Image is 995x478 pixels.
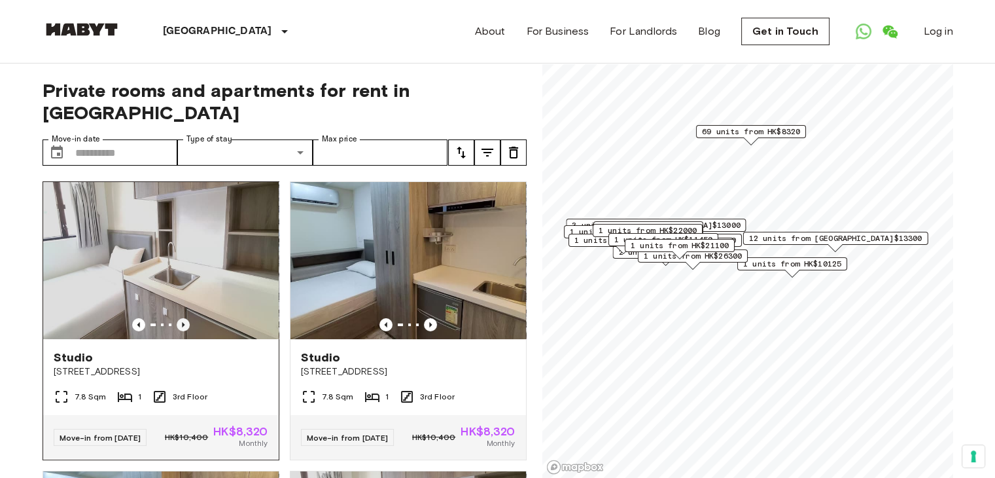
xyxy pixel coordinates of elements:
span: Studio [301,350,341,365]
div: Map marker [742,232,928,252]
span: 3 units from HK$11760 [637,234,735,246]
a: Log in [924,24,953,39]
span: 1 units from HK$11450 [614,234,712,246]
a: For Business [526,24,589,39]
span: Private rooms and apartments for rent in [GEOGRAPHIC_DATA] [43,79,527,124]
span: 1 units from HK$10650 [569,226,667,238]
a: Get in Touch [741,18,829,45]
label: Max price [322,134,357,145]
span: 1 units from HK$22000 [598,225,696,236]
div: Map marker [623,238,733,258]
a: Blog [698,24,720,39]
span: HK$10,400 [165,432,208,443]
span: Monthly [486,437,515,449]
span: 1 units from HK$10125 [742,258,841,270]
a: Marketing picture of unit HK-01-067-018-01Previous imagePrevious imageStudio[STREET_ADDRESS]7.8 S... [43,181,279,460]
span: 1 units from HK$11200 [574,234,672,246]
a: About [475,24,506,39]
span: HK$8,320 [213,426,268,437]
span: Studio [54,350,94,365]
span: Monthly [239,437,268,449]
img: Habyt [43,23,121,36]
div: Map marker [563,225,673,246]
button: Previous image [177,318,190,331]
span: Move-in from [DATE] [307,433,389,443]
span: 3 units from [GEOGRAPHIC_DATA]$13000 [572,219,740,231]
button: Choose date [44,139,70,166]
label: Type of stay [186,134,232,145]
a: Mapbox logo [546,460,604,475]
span: 2 units from HK$10170 [599,222,697,234]
div: Map marker [593,221,703,242]
a: Marketing picture of unit HK-01-067-015-01Previous imagePrevious imageStudio[STREET_ADDRESS]7.8 S... [290,181,527,460]
span: 3rd Floor [420,391,455,403]
div: Map marker [568,234,678,254]
div: Map marker [637,249,747,270]
button: Previous image [424,318,437,331]
div: Map marker [631,234,741,254]
p: [GEOGRAPHIC_DATA] [163,24,272,39]
span: 12 units from [GEOGRAPHIC_DATA]$13300 [748,232,922,244]
span: 7.8 Sqm [75,391,107,403]
span: 69 units from HK$8320 [701,126,799,138]
button: tune [474,139,500,166]
div: Map marker [624,239,734,259]
span: Move-in from [DATE] [60,433,141,443]
div: Map marker [737,257,847,278]
a: Open WhatsApp [850,18,877,45]
span: 1 [385,391,389,403]
div: Map marker [566,219,746,239]
div: Map marker [592,224,702,244]
img: Marketing picture of unit HK-01-067-015-01 [290,182,526,339]
a: For Landlords [610,24,677,39]
a: Open WeChat [877,18,903,45]
span: 3rd Floor [173,391,207,403]
span: 7.8 Sqm [322,391,354,403]
span: 1 units from HK$21100 [630,240,728,251]
img: Marketing picture of unit HK-01-067-018-01 [43,182,279,339]
div: Map marker [608,233,718,253]
span: [STREET_ADDRESS] [54,365,268,378]
button: Previous image [379,318,393,331]
span: HK$10,400 [412,432,455,443]
button: Previous image [132,318,145,331]
span: 1 units from HK$26300 [643,250,741,262]
button: tune [448,139,474,166]
span: 4 units from HK$10500 [629,238,727,250]
div: Map marker [612,246,718,266]
label: Move-in date [52,134,100,145]
span: 1 [138,391,141,403]
button: Your consent preferences for tracking technologies [962,445,985,468]
div: Map marker [695,125,805,145]
span: [STREET_ADDRESS] [301,365,515,378]
span: HK$8,320 [461,426,515,437]
button: tune [500,139,527,166]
